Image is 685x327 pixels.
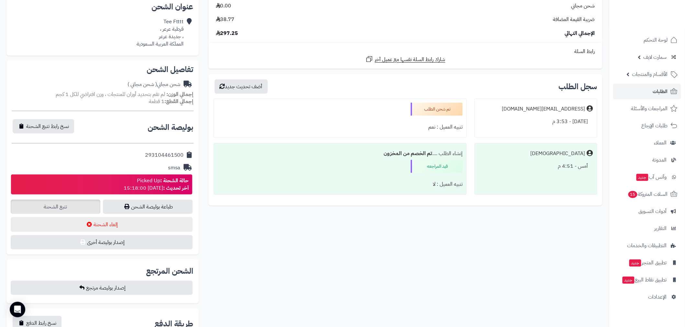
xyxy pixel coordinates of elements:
div: smsa [168,164,181,172]
span: العملاء [654,138,667,147]
span: ضريبة القيمة المضافة [553,16,595,23]
span: لوحة التحكم [644,36,668,45]
span: السلات المتروكة [628,190,668,199]
button: أضف تحديث جديد [215,79,268,94]
a: لوحة التحكم [613,32,681,48]
div: تم شحن الطلب [411,103,463,116]
h2: عنوان الشحن [12,3,194,11]
span: الطلبات [653,87,668,96]
div: شحن مجاني [128,81,181,88]
div: [EMAIL_ADDRESS][DOMAIN_NAME] [502,105,585,113]
a: تطبيق نقاط البيعجديد [613,272,681,288]
a: المراجعات والأسئلة [613,101,681,116]
span: الإجمالي النهائي [565,30,595,37]
a: السلات المتروكة15 [613,186,681,202]
strong: إجمالي الوزن: [166,90,194,98]
div: قيد المراجعه [411,160,463,173]
span: 297.25 [216,30,238,37]
div: إنشاء الطلب .... [218,147,463,160]
span: شارك رابط السلة نفسها مع عميل آخر [375,56,445,63]
div: أمس - 4:51 م [479,160,593,173]
div: Open Intercom Messenger [10,302,25,317]
strong: حالة الشحنة : [160,177,189,185]
span: التقارير [655,224,667,233]
span: المدونة [653,155,667,164]
div: 293104461500 [145,152,184,159]
span: جديد [636,174,648,181]
span: جديد [623,277,634,284]
span: تطبيق نقاط البيع [622,275,667,284]
div: Picked Up [DATE] 15:18:00 [124,177,189,192]
b: تم الخصم من المخزون [384,150,432,157]
h3: سجل الطلب [559,83,597,90]
span: شحن مجاني [571,2,595,10]
a: العملاء [613,135,681,151]
span: الأقسام والمنتجات [632,70,668,79]
h2: الشحن المرتجع [146,267,194,275]
span: التطبيقات والخدمات [627,241,667,250]
a: التطبيقات والخدمات [613,238,681,253]
span: المراجعات والأسئلة [631,104,668,113]
span: نسخ رابط الدفع [26,319,56,327]
div: Tee Ftttt قرطبة عرعر ، ، جديدة عرعر المملكة العربية السعودية [137,18,184,47]
button: نسخ رابط تتبع الشحنة [13,119,74,133]
a: الطلبات [613,84,681,99]
span: تطبيق المتجر [629,258,667,267]
span: 38.77 [216,16,235,23]
span: ( شحن مجاني ) [128,80,157,88]
strong: آخر تحديث : [163,184,189,192]
img: logo-2.png [641,16,679,30]
h2: بوليصة الشحن [148,123,194,131]
strong: إجمالي القطع: [164,98,194,105]
small: 1 قطعة [149,98,194,105]
span: الإعدادات [648,292,667,301]
div: تنبيه العميل : لا [218,178,463,191]
button: إصدار بوليصة مرتجع [11,281,193,295]
a: تتبع الشحنة [11,200,100,214]
span: 15 [628,191,637,198]
span: أدوات التسويق [639,207,667,216]
button: إلغاء الشحنة [11,217,193,232]
a: تطبيق المتجرجديد [613,255,681,270]
div: [DEMOGRAPHIC_DATA] [531,150,585,157]
div: تنبيه العميل : نعم [218,121,463,133]
a: التقارير [613,221,681,236]
span: سمارت لايف [644,53,667,62]
span: 0.00 [216,2,231,10]
a: شارك رابط السلة نفسها مع عميل آخر [365,55,445,63]
a: طلبات الإرجاع [613,118,681,133]
span: وآتس آب [636,173,667,182]
div: رابط السلة [211,48,600,55]
div: [DATE] - 3:53 م [479,115,593,128]
a: وآتس آبجديد [613,169,681,185]
a: أدوات التسويق [613,204,681,219]
button: إصدار بوليصة أخرى [11,235,193,249]
a: طباعة بوليصة الشحن [103,200,193,214]
span: لم تقم بتحديد أوزان للمنتجات ، وزن افتراضي للكل 1 كجم [56,90,165,98]
span: نسخ رابط تتبع الشحنة [26,122,69,130]
span: جديد [629,259,641,267]
span: طلبات الإرجاع [642,121,668,130]
a: المدونة [613,152,681,168]
a: الإعدادات [613,289,681,305]
h2: تفاصيل الشحن [12,66,194,73]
